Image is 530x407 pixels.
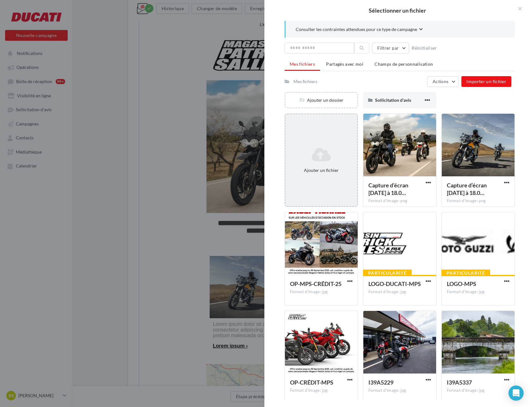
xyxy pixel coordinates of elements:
[71,239,159,301] img: Capture_decran_2025-09-16_a_18.00.41.png
[296,26,417,33] span: Consulter les contraintes attendues pour ce type de campagne
[290,388,353,393] div: Format d'image: jpg
[368,388,431,393] div: Format d'image: jpg
[169,327,203,332] a: Lorem ipsum ›
[441,270,490,276] div: Particularité
[165,237,254,302] img: img-2col.jpg
[374,61,433,67] span: Champs de personnalisation
[447,379,472,386] span: I39A5337
[447,182,487,196] span: Capture d’écran 2025-09-16 à 18.00.41
[67,63,257,196] img: Capture_decran_2025-09-16_a_18.02.27.png
[290,61,315,67] span: Mes fichiers
[290,379,333,386] span: OP-CRÉDIT-MPS
[461,76,511,87] button: Importer un fichier
[447,198,509,204] div: Format d'image: png
[74,304,155,321] span: Lorem ipsum dolor sit amet, consectetur adipiscing elit. Vivamus pretium malesuada orci at maximus.
[433,79,448,84] span: Actions
[368,280,421,287] span: LOGO-DUCATI-MPS
[375,97,411,103] span: Sollicitation d'avis
[296,26,423,34] button: Consulter les contraintes attendues pour ce type de campagne
[67,19,257,57] img: PIAGGIO.jpg
[74,326,108,331] a: Lorem ipsum ›
[508,386,524,401] div: Open Intercom Messenger
[290,289,353,295] div: Format d'image: jpg
[447,388,509,393] div: Format d'image: jpg
[186,5,204,9] a: Cliquez-ici
[67,347,257,404] img: phpjDwgKd
[409,44,440,52] button: Réinitialiser
[368,198,431,204] div: Format d'image: png
[121,5,186,9] span: L'email ne s'affiche pas correctement ?
[427,76,459,87] button: Actions
[290,280,342,287] span: OP-MPS-CRÉDIT-25
[447,280,476,287] span: LOGO-MPS
[274,8,520,13] h2: Sélectionner un fichier
[293,78,317,85] div: Mes fichiers
[326,61,363,67] span: Partagés avec moi
[368,182,408,196] span: Capture d’écran 2025-09-16 à 18.02.27
[286,97,357,103] div: Ajouter un dossier
[169,305,250,322] span: Lorem ipsum dolor sit amet, consectetur adipiscing elit. Vivamus pretium malesuada orci at maximus.
[372,43,409,53] button: Filtrer par
[363,270,412,276] div: Particularité
[466,79,506,84] span: Importer un fichier
[288,167,354,173] div: Ajouter un fichier
[368,379,393,386] span: I39A5229
[368,289,431,295] div: Format d'image: jpg
[447,289,509,295] div: Format d'image: jpg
